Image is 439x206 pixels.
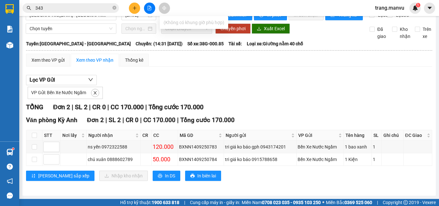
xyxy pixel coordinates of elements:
div: tri giá ko báo gph 0943174201 [225,143,295,150]
button: Lọc VP Gửi [26,75,97,85]
span: TỔNG [26,103,43,111]
span: Văn phòng Kỳ Anh [26,116,77,124]
span: SL 2 [109,116,121,124]
span: Đơn 2 [87,116,104,124]
button: plus [129,3,140,14]
span: Hỗ trợ kỹ thuật: [120,199,179,206]
span: Kho nhận [397,26,413,40]
button: sort-ascending[PERSON_NAME] sắp xếp [26,171,94,181]
span: In DS [165,172,175,179]
span: printer [158,174,162,179]
span: VP Gửi [298,132,337,139]
span: question-circle [7,164,13,170]
div: 1 bao xanh [345,143,371,150]
span: Nơi lấy [62,132,80,139]
span: down [88,77,93,82]
td: BXNN1409250783 [178,141,224,153]
td: BXNN1409250784 [178,153,224,166]
span: printer [190,174,195,179]
span: Tổng cước 170.000 [180,116,235,124]
span: Đã giao [375,26,389,40]
div: BXNN1409250784 [179,156,223,163]
img: logo-vxr [5,4,14,14]
span: SL 2 [75,103,87,111]
span: Đơn 2 [53,103,70,111]
span: sort-ascending [31,174,36,179]
button: close [91,89,99,97]
div: (Không có khung giờ phù hợp) [164,19,224,26]
b: Tuyến: [GEOGRAPHIC_DATA] - [GEOGRAPHIC_DATA] [26,41,131,46]
span: | [72,103,73,111]
div: Xem theo VP nhận [76,57,113,64]
td: Bến Xe Nước Ngầm [297,153,344,166]
span: caret-down [427,5,433,11]
sup: 1 [12,148,14,150]
th: CC [152,130,178,141]
div: 120.000 [153,142,177,151]
span: file-add [147,6,152,10]
span: Tổng cước 170.000 [148,103,203,111]
th: Ghi chú [382,130,404,141]
strong: 1900 633 818 [152,200,179,205]
input: Tìm tên, số ĐT hoặc mã đơn [35,4,111,12]
span: In biên lai [197,172,216,179]
span: copyright [403,200,408,205]
span: Miền Nam [242,199,321,206]
th: Tên hàng [344,130,372,141]
div: 1 [373,143,381,150]
span: CR 0 [92,103,106,111]
span: close-circle [112,6,116,10]
span: CC 170.000 [111,103,144,111]
span: aim [162,6,166,10]
strong: 0708 023 035 - 0935 103 250 [262,200,321,205]
td: Bến Xe Nước Ngầm [297,141,344,153]
span: Xuất Excel [264,25,285,32]
span: Loại xe: Giường nằm 40 chỗ [247,40,303,47]
span: ĐC Giao [405,132,426,139]
div: 1 [373,156,381,163]
div: Thống kê [125,57,143,64]
span: | [122,116,124,124]
img: warehouse-icon [6,149,13,156]
button: downloadNhập kho nhận [99,171,148,181]
span: message [7,193,13,199]
span: trang.manvu [370,4,409,12]
span: CC 170.000 [143,116,175,124]
img: icon-new-feature [412,5,418,11]
button: Chuyển phơi [215,23,251,34]
span: [PERSON_NAME] sắp xếp [38,172,89,179]
span: Trên xe [420,26,434,40]
div: Bến Xe Nước Ngầm [298,156,343,163]
span: | [105,116,107,124]
span: Lọc VP Gửi [30,76,55,84]
span: Số xe: 38G-000.85 [187,40,224,47]
div: BXNN1409250783 [179,143,223,150]
div: Xem theo VP gửi [31,57,65,64]
strong: 0369 525 060 [345,200,372,205]
span: | [184,199,185,206]
img: warehouse-icon [6,42,13,49]
span: ⚪️ [322,201,324,204]
span: | [145,103,147,111]
button: aim [159,3,170,14]
span: | [89,103,91,111]
span: Người nhận [88,132,134,139]
div: 1 Kiện [345,156,371,163]
span: | [140,116,142,124]
th: STT [42,130,61,141]
span: VP Gửi: Bến Xe Nước Ngầm [31,90,86,95]
button: file-add [144,3,155,14]
span: Người gửi [226,132,290,139]
span: 1 [417,3,419,7]
input: Chọn ngày [125,25,147,32]
span: | [177,116,179,124]
div: ns yến 0972322588 [88,143,139,150]
button: printerIn biên lai [185,171,221,181]
button: printerIn DS [153,171,180,181]
sup: 1 [416,3,420,7]
th: CR [141,130,151,141]
span: Miền Bắc [326,199,372,206]
span: Cung cấp máy in - giấy in: [190,199,240,206]
span: notification [7,178,13,184]
span: plus [132,6,137,10]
